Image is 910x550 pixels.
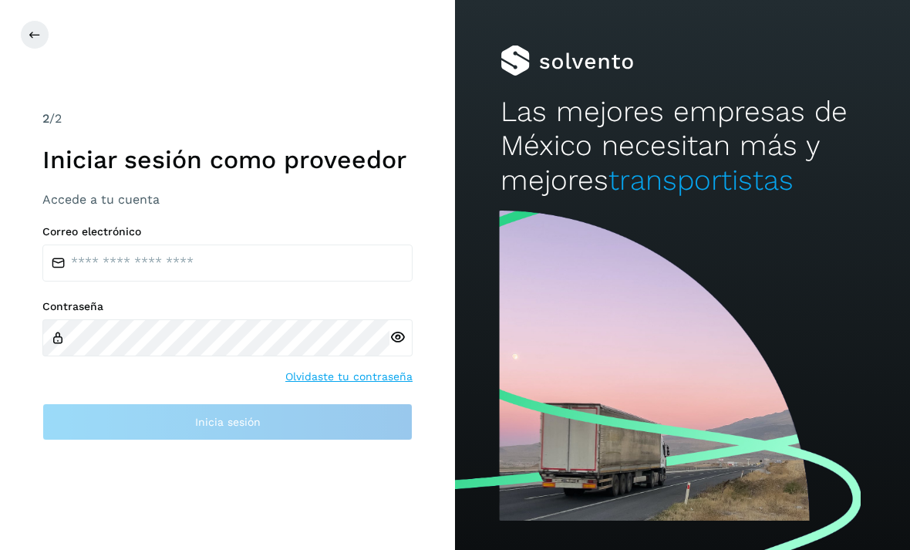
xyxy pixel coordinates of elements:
[42,300,413,313] label: Contraseña
[42,110,413,128] div: /2
[285,369,413,385] a: Olvidaste tu contraseña
[501,95,865,197] h2: Las mejores empresas de México necesitan más y mejores
[42,145,413,174] h1: Iniciar sesión como proveedor
[608,164,794,197] span: transportistas
[195,417,261,427] span: Inicia sesión
[42,403,413,440] button: Inicia sesión
[42,111,49,126] span: 2
[42,225,413,238] label: Correo electrónico
[42,192,413,207] h3: Accede a tu cuenta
